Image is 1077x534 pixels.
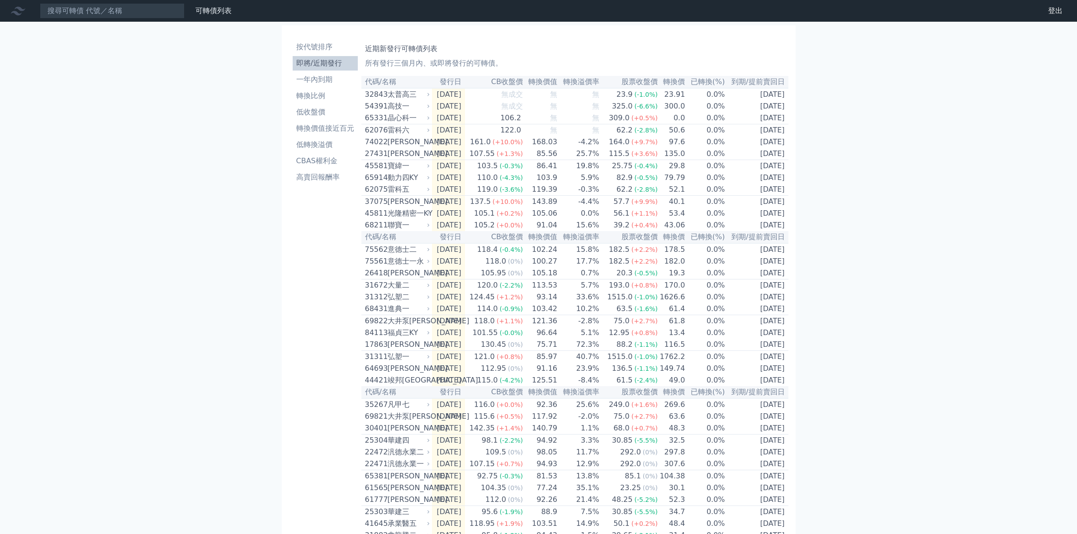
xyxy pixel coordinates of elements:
li: 低收盤價 [293,107,358,118]
td: -0.3% [558,184,600,196]
div: 65914 [365,172,385,183]
div: 雷科六 [388,125,428,136]
span: (-1.0%) [634,293,658,301]
a: 可轉債列表 [195,6,232,15]
div: 110.0 [475,172,500,183]
span: 無 [550,102,557,110]
th: 已轉換(%) [685,231,725,243]
td: [DATE] [432,291,465,303]
div: 意德士二 [388,244,428,255]
td: 10.2% [558,303,600,315]
td: 79.79 [658,172,685,184]
span: (+0.0%) [497,222,523,229]
td: 0.0% [685,124,725,137]
div: 82.9 [615,172,635,183]
td: [DATE] [726,172,788,184]
td: 100.27 [523,255,558,267]
td: 25.7% [558,148,600,160]
span: (-0.4%) [499,246,523,253]
td: [DATE] [432,100,465,112]
th: 代碼/名稱 [361,76,432,88]
td: [DATE] [726,160,788,172]
td: [DATE] [726,196,788,208]
td: 105.06 [523,208,558,219]
td: [DATE] [726,124,788,137]
span: (+2.7%) [631,317,658,325]
div: 75.0 [612,316,631,326]
span: 無 [592,90,599,99]
th: 轉換價 [658,231,685,243]
td: [DATE] [726,339,788,351]
td: [DATE] [432,160,465,172]
div: 聯寶一 [388,220,428,231]
a: 即將/近期發行 [293,56,358,71]
li: 一年內到期 [293,74,358,85]
a: 低轉換溢價 [293,137,358,152]
td: 29.8 [658,160,685,172]
td: -4.4% [558,196,600,208]
td: -4.2% [558,136,600,148]
td: [DATE] [726,315,788,327]
span: (+9.9%) [631,198,658,205]
div: 17863 [365,339,385,350]
td: 178.5 [658,243,685,255]
div: 12.95 [607,327,631,338]
td: [DATE] [726,148,788,160]
td: [DATE] [432,339,465,351]
div: 32843 [365,89,385,100]
td: 0.0% [558,208,600,219]
td: [DATE] [726,291,788,303]
a: 轉換比例 [293,89,358,103]
div: 105.1 [472,208,497,219]
td: [DATE] [432,267,465,279]
div: 63.5 [615,303,635,314]
td: 5.7% [558,279,600,292]
td: 1626.6 [658,291,685,303]
td: 0.0% [685,243,725,255]
span: (-2.2%) [499,282,523,289]
td: [DATE] [432,148,465,160]
td: 0.0% [685,148,725,160]
td: 40.1 [658,196,685,208]
div: 121.0 [472,351,497,362]
span: (-2.8%) [634,186,658,193]
td: 0.0% [685,315,725,327]
td: 75.71 [523,339,558,351]
span: (0%) [508,269,523,277]
span: 無成交 [501,90,523,99]
th: 已轉換(%) [685,76,725,88]
div: 20.3 [615,268,635,279]
td: 0.0% [685,184,725,196]
div: 25.75 [610,161,635,171]
span: (-1.6%) [634,305,658,312]
div: 74022 [365,137,385,147]
div: 114.0 [475,303,500,314]
div: 1515.0 [605,351,634,362]
div: 進典一 [388,303,428,314]
td: 0.0% [685,339,725,351]
td: 61.8 [658,315,685,327]
th: 轉換溢價率 [558,231,600,243]
div: 84113 [365,327,385,338]
td: 61.4 [658,303,685,315]
th: 轉換價值 [523,231,558,243]
td: 0.0 [658,112,685,124]
td: 135.0 [658,148,685,160]
a: CBAS權利金 [293,154,358,168]
div: 124.45 [468,292,497,302]
td: 50.6 [658,124,685,137]
td: 170.0 [658,279,685,292]
td: 143.89 [523,196,558,208]
td: 119.39 [523,184,558,196]
span: (-0.9%) [499,305,523,312]
span: (-0.0%) [499,329,523,336]
th: 轉換價值 [523,76,558,88]
td: 5.1% [558,327,600,339]
td: 19.3 [658,267,685,279]
div: 119.0 [475,184,500,195]
td: 43.06 [658,219,685,231]
td: 85.56 [523,148,558,160]
td: [DATE] [726,88,788,100]
li: 按代號排序 [293,42,358,52]
div: 118.0 [472,316,497,326]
